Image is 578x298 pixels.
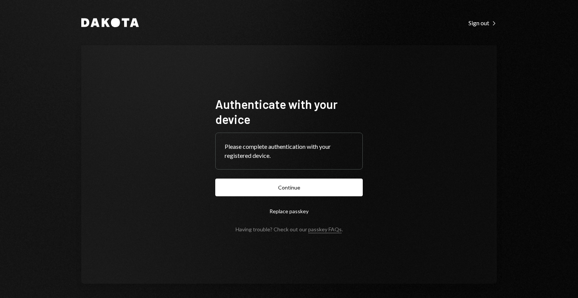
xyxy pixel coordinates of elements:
div: Please complete authentication with your registered device. [225,142,353,160]
div: Having trouble? Check out our . [236,226,343,232]
a: passkey FAQs [308,226,342,233]
button: Replace passkey [215,202,363,220]
a: Sign out [468,18,497,27]
button: Continue [215,179,363,196]
div: Sign out [468,19,497,27]
h1: Authenticate with your device [215,96,363,127]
